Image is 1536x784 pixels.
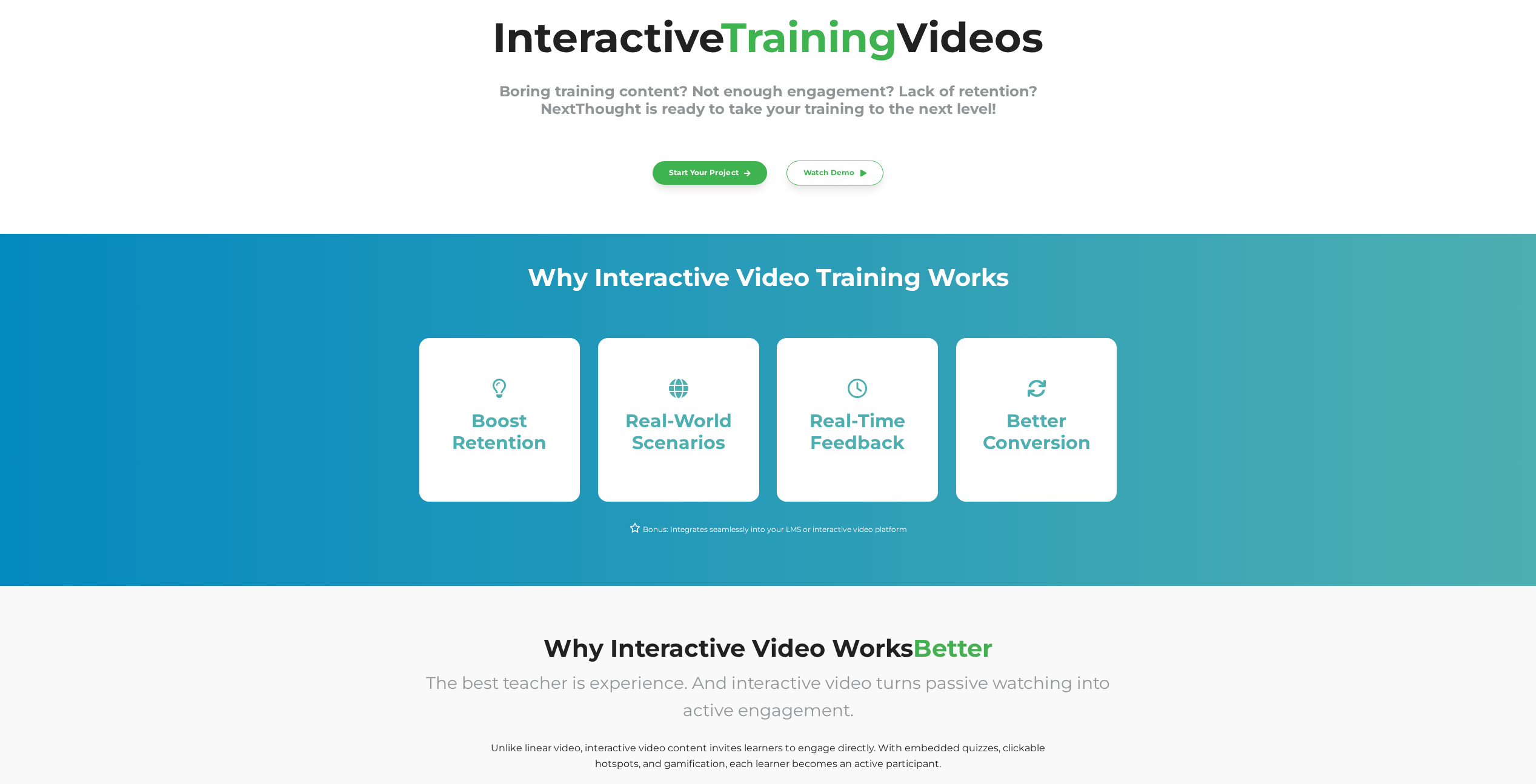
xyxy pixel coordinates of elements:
[493,12,1043,62] span: Interactive Videos
[595,758,941,769] span: hotspots, and gamification, each learner becomes an active participant.
[810,410,905,454] span: Real-Time Feedback
[544,633,913,663] span: Why Interactive Video Works
[528,262,1009,292] span: Why Interactive Video Training Works
[653,161,767,185] a: Start Your Project
[452,410,547,454] span: Boost Retention
[643,525,907,534] span: Bonus: Integrates seamlessly into your LMS or interactive video platform
[983,410,1091,454] span: Better Conversion
[913,633,992,663] span: Better
[426,673,1110,721] span: The best teacher is experience. And interactive video turns passive watching into active engagement.
[491,742,1045,754] span: Unlike linear video, interactive video content invites learners to engage directly. With embedded...
[721,12,897,62] span: Training
[786,161,884,185] a: Watch Demo
[499,82,1037,118] span: Boring training content? Not enough engagement? Lack of retention? NextThought is ready to take y...
[625,410,732,454] span: Real-World Scenarios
